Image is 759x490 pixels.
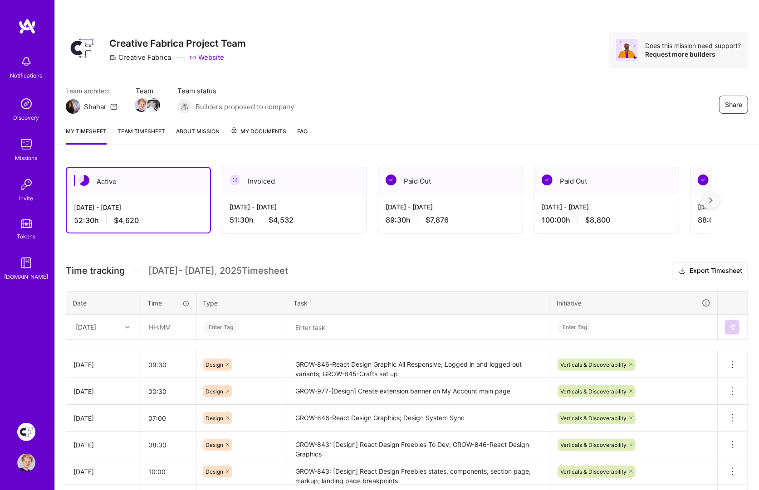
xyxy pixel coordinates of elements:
[534,167,679,195] div: Paid Out
[560,441,627,448] span: Verticals & Discoverability
[5,272,49,281] div: [DOMAIN_NAME]
[189,53,224,62] a: Website
[109,54,117,61] i: icon CompanyGray
[729,324,736,331] img: Submit
[21,219,32,228] img: tokens
[17,135,35,153] img: teamwork
[378,167,523,195] div: Paid Out
[147,98,160,112] img: Team Member Avatar
[426,215,449,225] span: $7,876
[386,215,515,225] div: 89:30 h
[148,265,288,277] span: [DATE] - [DATE] , 2025 Timesheet
[725,100,742,109] span: Share
[67,168,210,195] div: Active
[288,352,549,377] textarea: GROW-846-React Design Graphic All Responsive, Logged in and logged out variants; GROW-845-Crafts ...
[616,39,638,61] img: Avatar
[177,86,294,96] span: Team status
[136,86,159,96] span: Team
[230,126,286,136] span: My Documents
[196,291,287,315] th: Type
[17,232,36,241] div: Tokens
[136,97,147,113] a: Team Member Avatar
[287,291,550,315] th: Task
[206,361,223,368] span: Design
[73,413,133,423] div: [DATE]
[147,97,159,113] a: Team Member Avatar
[206,388,223,395] span: Design
[176,126,220,145] a: About Mission
[297,126,308,145] a: FAQ
[141,406,196,430] input: HH:MM
[142,315,196,339] input: HH:MM
[84,102,107,112] div: Shahar
[230,126,286,145] a: My Documents
[66,126,107,145] a: My timesheet
[125,325,130,330] i: icon Chevron
[66,86,118,96] span: Team architect
[74,203,203,212] div: [DATE] - [DATE]
[10,71,43,80] div: Notifications
[542,202,671,212] div: [DATE] - [DATE]
[141,353,196,377] input: HH:MM
[386,175,397,185] img: Paid Out
[66,265,125,277] span: Time tracking
[542,215,671,225] div: 100:00 h
[206,468,223,475] span: Design
[386,202,515,212] div: [DATE] - [DATE]
[560,388,627,395] span: Verticals & Discoverability
[269,215,294,225] span: $4,532
[288,432,549,457] textarea: GROW-843: [Design] React Design Freebies To Dev; GROW-846-React Design Graphics
[73,467,133,476] div: [DATE]
[206,415,223,422] span: Design
[73,387,133,396] div: [DATE]
[558,320,592,334] div: Enter Tag
[135,98,148,112] img: Team Member Avatar
[15,454,38,472] a: User Avatar
[109,38,246,49] h3: Creative Fabrica Project Team
[645,41,741,50] div: Does this mission need support?
[560,415,627,422] span: Verticals & Discoverability
[73,360,133,369] div: [DATE]
[698,175,709,185] img: Paid Out
[17,53,35,71] img: bell
[15,153,38,163] div: Missions
[709,197,713,204] img: right
[719,96,748,114] button: Share
[15,423,38,441] a: Creative Fabrica Project Team
[177,99,192,114] img: Builders proposed to company
[66,32,98,64] img: Company Logo
[147,298,190,308] div: Time
[141,433,196,457] input: HH:MM
[560,468,627,475] span: Verticals & Discoverability
[288,459,549,484] textarea: GROW-843: [Design] React Design Freebies states, components, section page, markup; landing page b...
[20,194,34,203] div: Invite
[109,53,171,62] div: Creative Fabrica
[288,379,549,404] textarea: GROW-977-[Design] Create extension banner on My Account main page
[17,454,35,472] img: User Avatar
[17,95,35,113] img: discovery
[230,215,359,225] div: 51:30 h
[141,460,196,484] input: HH:MM
[230,202,359,212] div: [DATE] - [DATE]
[114,216,139,225] span: $4,620
[673,262,748,280] button: Export Timesheet
[18,18,36,34] img: logo
[204,320,238,334] div: Enter Tag
[14,113,39,122] div: Discovery
[17,175,35,194] img: Invite
[542,175,553,185] img: Paid Out
[557,298,711,308] div: Initiative
[560,361,627,368] span: Verticals & Discoverability
[645,50,741,58] div: Request more builders
[230,175,240,185] img: Invoiced
[288,406,549,431] textarea: GROW-846-React Design Graphics; Design System Sync
[78,175,89,186] img: Active
[66,99,80,114] img: Team Architect
[17,423,35,441] img: Creative Fabrica Project Team
[118,126,165,145] a: Team timesheet
[206,441,223,448] span: Design
[74,216,203,225] div: 52:30 h
[585,215,610,225] span: $8,800
[66,291,141,315] th: Date
[141,379,196,403] input: HH:MM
